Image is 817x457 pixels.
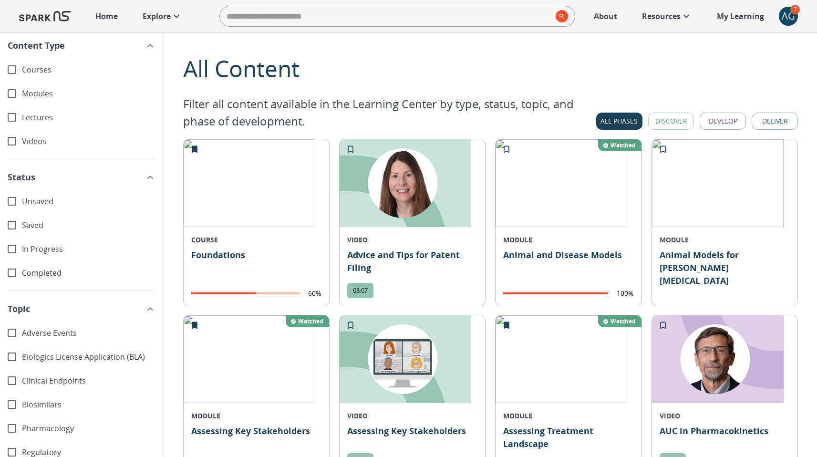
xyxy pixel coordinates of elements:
[8,39,65,52] span: Content Type
[184,139,315,227] img: 82505af8be6144fd89434ac53f473ac6.png
[298,317,323,325] p: Watched
[594,10,617,22] p: About
[502,321,511,330] svg: Remove from My Learning
[589,6,622,27] a: About
[95,10,118,22] p: Home
[712,6,769,27] a: My Learning
[347,235,477,245] p: VIDEO
[660,425,790,446] p: AUC in Pharmacokinetics
[22,112,156,123] span: Lectures
[346,321,355,330] svg: Add to My Learning
[652,315,784,403] img: 1961036475-12f5c063d0f5ea40f916995269623f30880b15bfe9c1b0369be564141f6d53f6-d
[617,289,634,298] p: 100%
[660,235,790,245] p: MODULE
[191,292,300,294] span: completion progress of user
[183,52,798,86] div: All Content
[347,286,373,295] span: 03:07
[22,268,156,279] span: Completed
[308,289,321,298] p: 60%
[191,249,321,281] p: Foundations
[143,10,171,22] p: Explore
[22,244,156,255] span: In Progress
[22,136,156,147] span: Videos
[347,425,477,446] p: Assessing Key Stakeholders
[22,375,156,386] span: Clinical Endpoints
[340,315,471,403] img: 2043327351-cc69036519a97bfc4ad7add177d878c4a755dd7d52ad3f596c17eff6c3268fda-d
[496,315,627,403] img: 731fcdaef19a46e7ae860e8dae007340.png
[610,317,636,325] p: Watched
[496,139,627,227] img: 34264c461842463cb2e814d896fb5fd3.png
[191,425,321,451] p: Assessing Key Stakeholders
[19,5,71,28] img: Logo of SPARK at Stanford
[790,5,800,14] span: 7
[503,235,633,245] p: MODULE
[191,235,321,245] p: COURSE
[91,6,123,27] a: Home
[340,139,471,227] img: 1961033744-a00328abcb7f6dda70cef5578b2f28c6ddd0e4db1b29fba5e9f6e4127a3dc194-d
[652,139,784,227] img: 0604c38f0bb440d495ef2ce0f21e46b6.png
[184,315,315,403] img: 05d117b945104fb1a4aee0e918a91379.png
[347,249,477,275] p: Advice and Tips for Patent Filing
[752,113,798,130] button: Deliver
[503,249,633,281] p: Animal and Disease Models
[22,196,156,207] span: Unsaved
[660,249,790,291] p: Animal Models for [PERSON_NAME][MEDICAL_DATA]
[637,6,697,27] a: Resources
[22,328,156,339] span: Adverse Events
[552,6,568,26] button: search
[658,145,668,154] svg: Add to My Learning
[610,141,636,149] p: Watched
[8,302,30,315] span: Topic
[22,423,156,434] span: Pharmacology
[779,7,798,26] button: account of current user
[22,399,156,410] span: Biosimilars
[22,64,156,75] span: Courses
[22,88,156,99] span: Modules
[596,113,642,130] button: All Phases
[190,321,199,330] svg: Remove from My Learning
[190,145,199,154] svg: Remove from My Learning
[502,145,511,154] svg: Add to My Learning
[346,145,355,154] svg: Add to My Learning
[717,10,764,22] p: My Learning
[503,425,633,451] p: Assessing Treatment Landscape
[660,411,790,421] p: VIDEO
[8,171,35,184] span: Status
[658,321,668,330] svg: Add to My Learning
[700,113,746,130] button: Develop
[347,411,477,421] p: VIDEO
[648,113,694,130] button: Discover
[22,352,156,363] span: Biologics License Application (BLA)
[191,411,321,421] p: MODULE
[503,411,633,421] p: MODULE
[138,6,187,27] a: Explore
[22,220,156,231] span: Saved
[642,10,681,22] p: Resources
[183,95,590,130] p: Filter all content available in the Learning Center by type, status, topic, and phase of developm...
[779,7,798,26] div: AG
[503,292,608,294] span: completion progress of user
